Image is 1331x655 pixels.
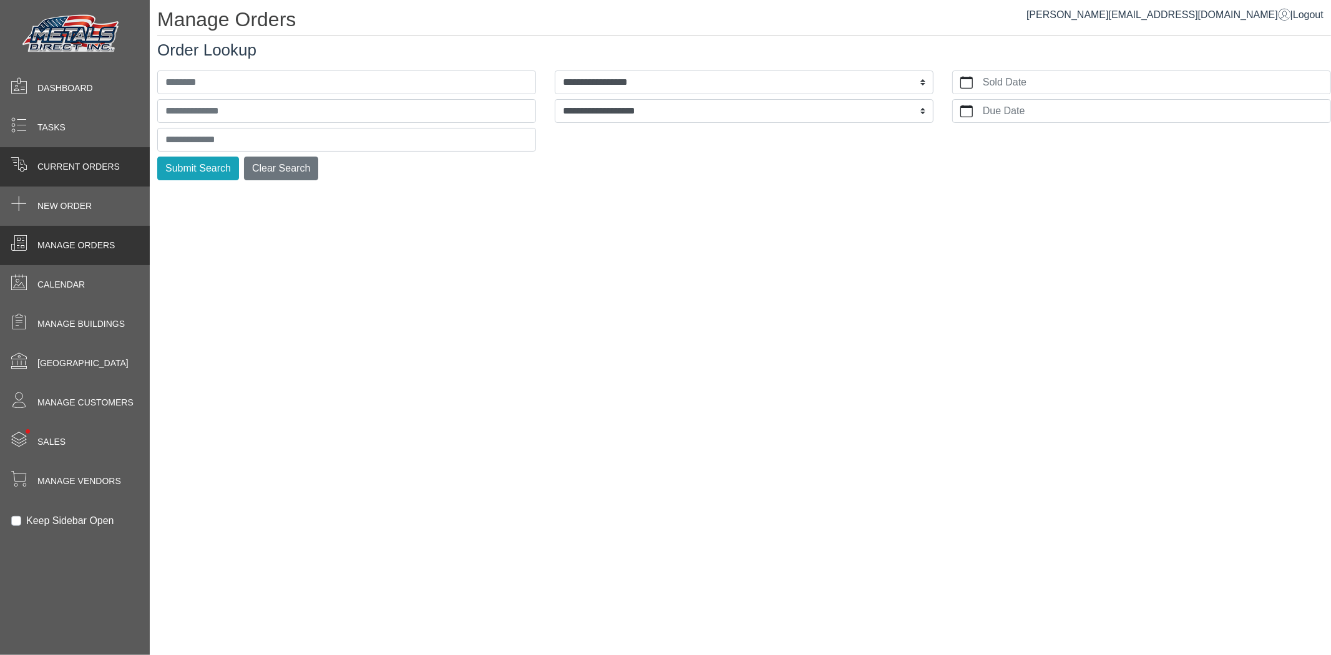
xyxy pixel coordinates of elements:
[157,41,1331,60] h3: Order Lookup
[37,278,85,291] span: Calendar
[960,105,973,117] svg: calendar
[37,82,93,95] span: Dashboard
[37,200,92,213] span: New Order
[37,239,115,252] span: Manage Orders
[26,513,114,528] label: Keep Sidebar Open
[37,318,125,331] span: Manage Buildings
[1026,7,1324,22] div: |
[37,435,66,449] span: Sales
[244,157,318,180] button: Clear Search
[12,411,44,452] span: •
[37,160,120,173] span: Current Orders
[980,71,1330,94] label: Sold Date
[37,357,129,370] span: [GEOGRAPHIC_DATA]
[953,100,980,122] button: calendar
[157,7,1331,36] h1: Manage Orders
[980,100,1330,122] label: Due Date
[1293,9,1324,20] span: Logout
[19,11,125,57] img: Metals Direct Inc Logo
[953,71,980,94] button: calendar
[37,475,121,488] span: Manage Vendors
[1026,9,1290,20] a: [PERSON_NAME][EMAIL_ADDRESS][DOMAIN_NAME]
[157,157,239,180] button: Submit Search
[37,396,134,409] span: Manage Customers
[37,121,66,134] span: Tasks
[960,76,973,89] svg: calendar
